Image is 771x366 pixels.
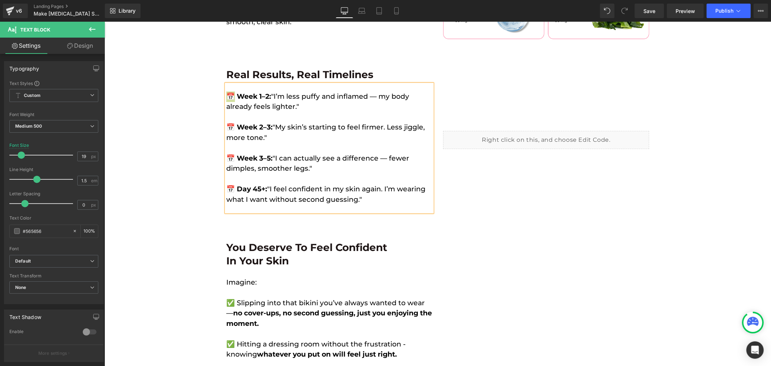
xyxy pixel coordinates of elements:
[370,4,388,18] a: Tablet
[122,101,168,110] span: 📅 Week 2–3:
[24,93,40,99] b: Custom
[122,101,320,120] span: "My skin’s starting to feel firmer. Less jiggle, more tone."
[122,47,269,59] span: Real Results, Real Timelines
[122,132,305,151] span: "I can actually see a difference — fewer dimples, smoother legs."
[91,203,97,207] span: px
[91,154,97,159] span: px
[122,220,283,232] span: You Deserve To Feel Confident
[676,7,695,15] span: Preview
[9,310,41,320] div: Text Shadow
[9,273,98,278] div: Text Transform
[122,233,184,245] span: In Your Skin
[122,256,152,265] span: Imagine:
[153,328,292,337] span: whatever you put on will feel just right.
[3,4,28,18] a: v6
[9,191,98,196] div: Letter Spacing
[9,61,39,72] div: Typography
[600,4,614,18] button: Undo
[746,341,764,359] div: Open Intercom Messenger
[15,123,42,129] b: Medium 500
[122,287,327,306] span: no cover-ups, no second guessing, just you enjoying the moment.
[9,80,98,86] div: Text Styles
[38,350,67,357] p: More settings
[9,246,98,251] div: Font
[20,27,50,33] span: Text Block
[667,4,704,18] a: Preview
[15,258,31,264] i: Default
[9,216,98,221] div: Text Color
[122,132,168,141] span: 📅 Week 3–5:
[105,4,141,18] a: New Library
[9,167,98,172] div: Line Height
[9,329,76,336] div: Enable
[122,318,301,337] span: ✅ Hitting a dressing room without the frustration - knowing
[122,71,305,89] span: "I’m less puffy and inflamed — my body already feels lighter."
[707,4,751,18] button: Publish
[122,163,163,171] span: 📅 Day 45+:
[122,277,327,306] span: ✅ Slipping into that bikini you’ve always wanted to wear —
[34,4,117,9] a: Landing Pages
[754,4,768,18] button: More
[643,7,655,15] span: Save
[81,225,98,238] div: %
[4,345,103,362] button: More settings
[336,4,353,18] a: Desktop
[388,4,405,18] a: Mobile
[14,6,23,16] div: v6
[34,11,103,17] span: Make [MEDICAL_DATA] Smooth | New Offer
[119,8,136,14] span: Library
[617,4,632,18] button: Redo
[122,71,167,79] span: 📅 Week 1–2:
[23,227,69,235] input: Color
[91,178,97,183] span: em
[54,38,106,54] a: Design
[9,112,98,117] div: Font Weight
[15,285,26,290] b: None
[715,8,733,14] span: Publish
[353,4,370,18] a: Laptop
[9,143,29,148] div: Font Size
[122,163,321,182] span: "I feel confident in my skin again. I’m wearing what I want without second guessing."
